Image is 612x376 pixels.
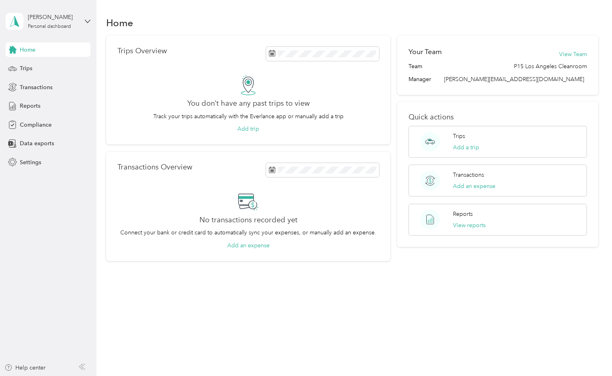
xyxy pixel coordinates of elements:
p: Trips Overview [117,47,167,55]
button: Add trip [237,125,259,133]
button: Add a trip [453,143,479,152]
h1: Home [106,19,133,27]
p: Connect your bank or credit card to automatically sync your expenses, or manually add an expense. [120,228,376,237]
button: Help center [4,363,46,372]
span: Team [409,62,422,71]
span: P15 Los Angeles Cleanroom [514,62,587,71]
iframe: Everlance-gr Chat Button Frame [567,331,612,376]
span: Manager [409,75,431,84]
span: Transactions [20,83,52,92]
button: View reports [453,221,486,230]
span: Trips [20,64,32,73]
button: Add an expense [453,182,495,190]
span: Reports [20,102,40,110]
h2: Your Team [409,47,442,57]
p: Transactions [453,171,484,179]
div: Personal dashboard [28,24,71,29]
h2: No transactions recorded yet [199,216,298,224]
span: Data exports [20,139,54,148]
button: View Team [559,50,587,58]
span: Compliance [20,121,52,129]
p: Transactions Overview [117,163,192,171]
span: Home [20,46,36,54]
h2: You don’t have any past trips to view [187,99,310,108]
button: Add an expense [227,241,270,250]
span: [PERSON_NAME][EMAIL_ADDRESS][DOMAIN_NAME] [444,76,584,83]
div: [PERSON_NAME] [28,13,78,21]
p: Quick actions [409,113,587,121]
p: Reports [453,210,473,218]
p: Trips [453,132,465,140]
span: Settings [20,158,41,167]
p: Track your trips automatically with the Everlance app or manually add a trip [153,112,344,121]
